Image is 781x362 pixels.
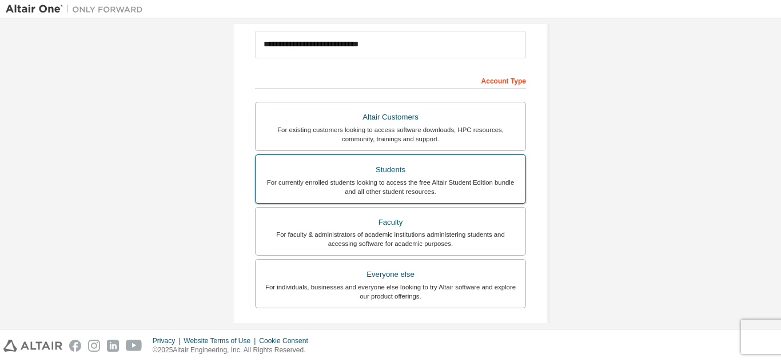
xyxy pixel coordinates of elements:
[184,336,259,345] div: Website Terms of Use
[69,340,81,352] img: facebook.svg
[153,345,315,355] p: © 2025 Altair Engineering, Inc. All Rights Reserved.
[88,340,100,352] img: instagram.svg
[262,162,519,178] div: Students
[262,214,519,230] div: Faculty
[262,178,519,196] div: For currently enrolled students looking to access the free Altair Student Edition bundle and all ...
[262,230,519,248] div: For faculty & administrators of academic institutions administering students and accessing softwa...
[153,336,184,345] div: Privacy
[6,3,149,15] img: Altair One
[262,109,519,125] div: Altair Customers
[107,340,119,352] img: linkedin.svg
[255,71,526,89] div: Account Type
[126,340,142,352] img: youtube.svg
[262,266,519,283] div: Everyone else
[262,283,519,301] div: For individuals, businesses and everyone else looking to try Altair software and explore our prod...
[3,340,62,352] img: altair_logo.svg
[262,125,519,144] div: For existing customers looking to access software downloads, HPC resources, community, trainings ...
[259,336,314,345] div: Cookie Consent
